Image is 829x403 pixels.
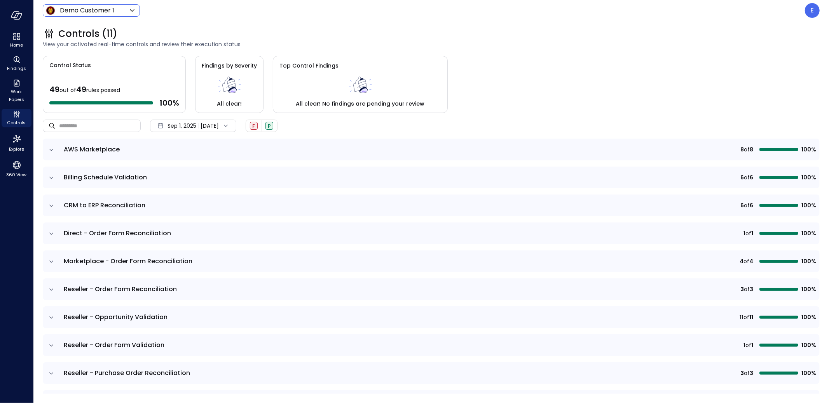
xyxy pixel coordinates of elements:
[801,285,815,294] span: 100%
[740,369,744,377] span: 3
[750,145,753,154] span: 8
[296,99,425,108] span: All clear! No findings are pending your review
[744,285,750,294] span: of
[749,257,753,266] span: 4
[59,86,76,94] span: out of
[740,201,744,210] span: 6
[47,258,55,266] button: expand row
[250,122,258,130] div: Failed
[64,145,120,154] span: AWS Marketplace
[64,229,171,238] span: Direct - Order Form Reconciliation
[743,313,749,321] span: of
[2,78,31,104] div: Work Papers
[751,229,753,238] span: 1
[64,340,164,349] span: Reseller - Order Form Validation
[801,257,815,266] span: 100%
[49,84,59,95] span: 49
[745,229,751,238] span: of
[740,285,744,294] span: 3
[2,31,31,50] div: Home
[744,201,750,210] span: of
[47,230,55,238] button: expand row
[5,88,28,103] span: Work Papers
[86,86,120,94] span: rules passed
[744,145,750,154] span: of
[159,98,179,108] span: 100 %
[47,146,55,154] button: expand row
[64,201,145,210] span: CRM to ERP Reconciliation
[168,122,196,130] span: Sep 1, 2025
[811,6,814,15] p: E
[64,368,190,377] span: Reseller - Purchase Order Reconciliation
[7,119,26,127] span: Controls
[64,313,168,321] span: Reseller - Opportunity Validation
[2,132,31,154] div: Explore
[750,369,753,377] span: 3
[47,202,55,210] button: expand row
[7,171,27,179] span: 360 View
[750,201,753,210] span: 6
[202,62,257,69] span: Findings by Severity
[743,257,749,266] span: of
[2,54,31,73] div: Findings
[801,173,815,182] span: 100%
[64,173,147,182] span: Billing Schedule Validation
[268,123,271,129] span: P
[744,369,750,377] span: of
[740,145,744,154] span: 8
[253,123,255,129] span: F
[751,341,753,349] span: 1
[47,174,55,182] button: expand row
[740,173,744,182] span: 6
[279,62,339,69] span: Top Control Findings
[801,369,815,377] span: 100%
[43,56,91,69] span: Control Status
[801,201,815,210] span: 100%
[743,229,745,238] span: 1
[801,229,815,238] span: 100%
[265,122,273,130] div: Passed
[76,84,86,95] span: 49
[47,314,55,321] button: expand row
[743,341,745,349] span: 1
[10,41,23,49] span: Home
[47,370,55,377] button: expand row
[60,6,114,15] p: Demo Customer 1
[47,342,55,349] button: expand row
[58,28,117,40] span: Controls (11)
[2,109,31,127] div: Controls
[750,173,753,182] span: 6
[43,40,820,49] span: View your activated real-time controls and review their execution status
[801,145,815,154] span: 100%
[740,313,743,321] span: 11
[7,64,26,72] span: Findings
[750,285,753,294] span: 3
[2,158,31,179] div: 360 View
[46,6,55,15] img: Icon
[9,145,24,153] span: Explore
[744,173,750,182] span: of
[805,3,820,18] div: Eleanor Yehudai
[740,257,743,266] span: 4
[749,313,753,321] span: 11
[64,257,192,266] span: Marketplace - Order Form Reconciliation
[801,313,815,321] span: 100%
[801,341,815,349] span: 100%
[64,285,177,294] span: Reseller - Order Form Reconciliation
[745,341,751,349] span: of
[217,99,242,108] span: All clear!
[47,286,55,294] button: expand row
